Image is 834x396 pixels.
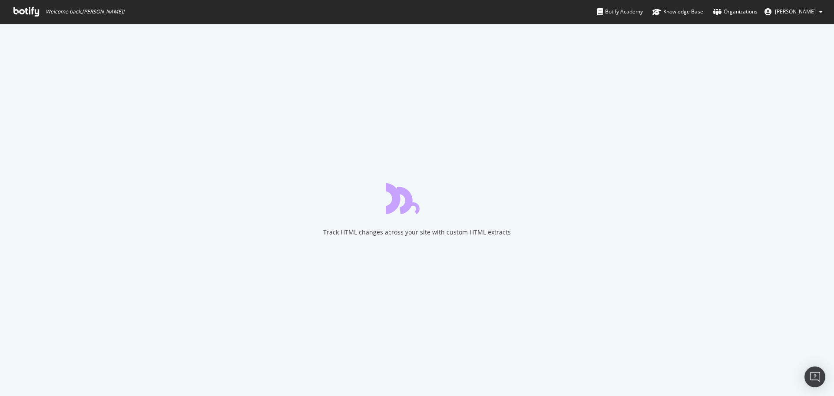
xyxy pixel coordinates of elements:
div: Open Intercom Messenger [804,366,825,387]
div: Botify Academy [597,7,643,16]
button: [PERSON_NAME] [758,5,830,19]
span: Welcome back, [PERSON_NAME] ! [46,8,124,15]
div: Organizations [713,7,758,16]
span: Steffie Kronek [775,8,816,15]
div: animation [386,183,448,214]
div: Knowledge Base [652,7,703,16]
div: Track HTML changes across your site with custom HTML extracts [323,228,511,237]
